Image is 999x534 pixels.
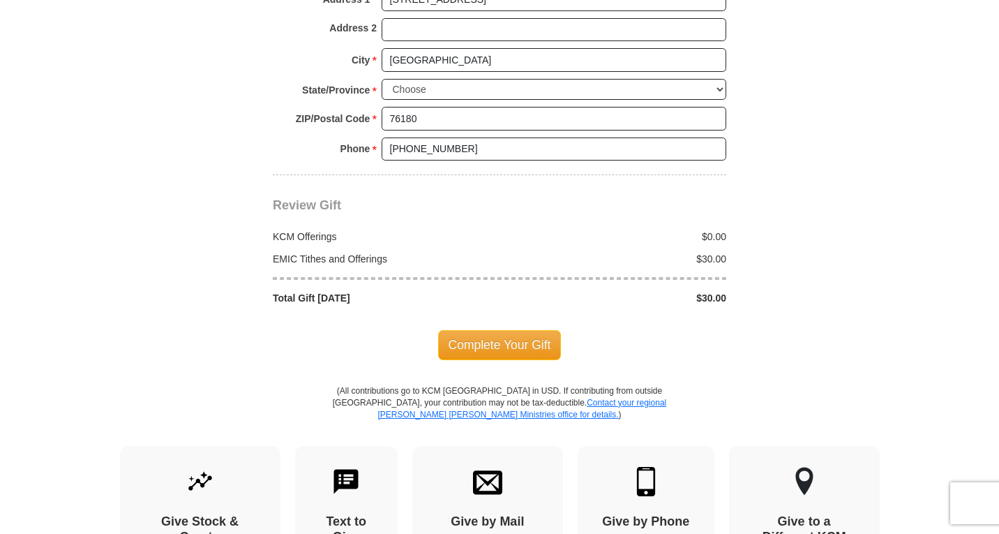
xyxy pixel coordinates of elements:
[795,467,814,496] img: other-region
[266,230,500,244] div: KCM Offerings
[631,467,661,496] img: mobile.svg
[473,467,502,496] img: envelope.svg
[499,252,734,266] div: $30.00
[296,109,370,128] strong: ZIP/Postal Code
[266,291,500,305] div: Total Gift [DATE]
[438,330,562,359] span: Complete Your Gift
[437,514,539,530] h4: Give by Mail
[186,467,215,496] img: give-by-stock.svg
[377,398,666,420] a: Contact your regional [PERSON_NAME] [PERSON_NAME] Ministries office for details.
[602,514,690,530] h4: Give by Phone
[340,139,370,158] strong: Phone
[329,18,377,38] strong: Address 2
[499,230,734,244] div: $0.00
[331,467,361,496] img: text-to-give.svg
[273,198,341,212] span: Review Gift
[266,252,500,266] div: EMIC Tithes and Offerings
[302,80,370,100] strong: State/Province
[499,291,734,305] div: $30.00
[352,50,370,70] strong: City
[332,385,667,446] p: (All contributions go to KCM [GEOGRAPHIC_DATA] in USD. If contributing from outside [GEOGRAPHIC_D...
